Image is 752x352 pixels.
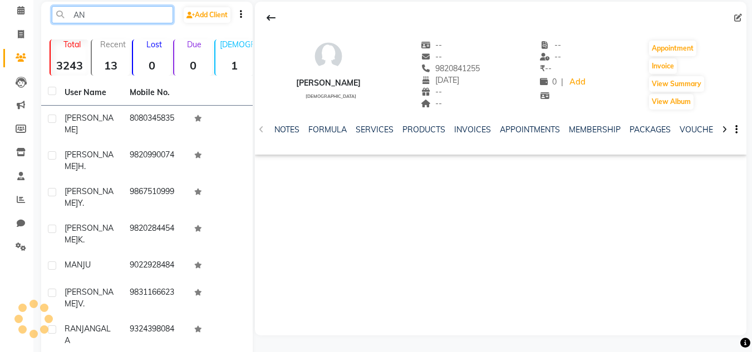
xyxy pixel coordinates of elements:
[52,6,173,23] input: Search by Name/Mobile/Email/Code
[96,39,130,49] p: Recent
[421,98,442,108] span: --
[123,142,188,179] td: 9820990074
[421,40,442,50] span: --
[78,161,86,171] span: H.
[540,52,561,62] span: --
[649,76,704,92] button: View Summary
[215,58,253,72] strong: 1
[65,113,114,135] span: [PERSON_NAME]
[220,39,253,49] p: [DEMOGRAPHIC_DATA]
[306,93,356,99] span: [DEMOGRAPHIC_DATA]
[569,125,621,135] a: MEMBERSHIP
[92,58,130,72] strong: 13
[274,125,299,135] a: NOTES
[454,125,491,135] a: INVOICES
[174,58,212,72] strong: 0
[123,106,188,142] td: 8080345835
[55,39,89,49] p: Total
[78,198,84,208] span: Y.
[123,80,188,106] th: Mobile No.
[259,7,283,28] div: Back to Client
[421,75,459,85] span: [DATE]
[184,7,230,23] a: Add Client
[421,87,442,97] span: --
[123,252,188,280] td: 9022928484
[540,63,552,73] span: --
[540,77,557,87] span: 0
[561,76,563,88] span: |
[58,80,123,106] th: User Name
[176,39,212,49] p: Due
[123,216,188,252] td: 9820284454
[421,63,480,73] span: 9820841255
[123,179,188,216] td: 9867510999
[78,235,85,245] span: K.
[500,125,560,135] a: APPOINTMENTS
[630,125,671,135] a: PACKAGES
[65,186,114,208] span: [PERSON_NAME]
[649,94,694,110] button: View Album
[65,324,95,334] span: RANJAN
[308,125,347,135] a: FORMULA
[65,287,114,309] span: [PERSON_NAME]
[402,125,445,135] a: PRODUCTS
[680,125,724,135] a: VOUCHERS
[421,52,442,62] span: --
[312,39,345,73] img: avatar
[65,260,91,270] span: MANJU
[65,150,114,171] span: [PERSON_NAME]
[296,77,361,89] div: [PERSON_NAME]
[133,58,171,72] strong: 0
[540,40,561,50] span: --
[123,280,188,316] td: 9831166623
[65,223,114,245] span: [PERSON_NAME]
[137,39,171,49] p: Lost
[568,75,587,90] a: Add
[649,58,677,74] button: Invoice
[78,299,85,309] span: V.
[356,125,394,135] a: SERVICES
[540,63,545,73] span: ₹
[649,41,696,56] button: Appointment
[51,58,89,72] strong: 3243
